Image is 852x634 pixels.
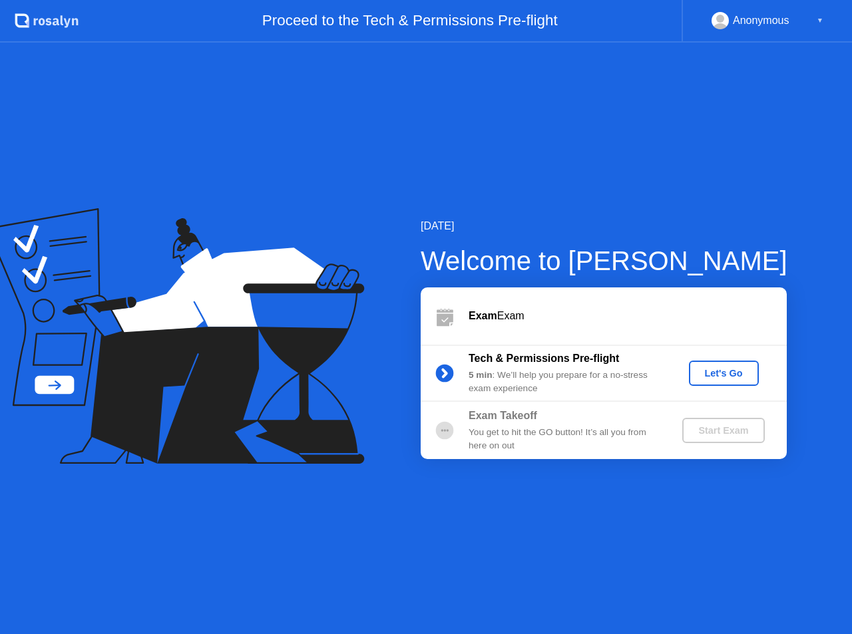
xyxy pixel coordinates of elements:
[469,369,660,396] div: : We’ll help you prepare for a no-stress exam experience
[694,368,753,379] div: Let's Go
[469,353,619,364] b: Tech & Permissions Pre-flight
[817,12,823,29] div: ▼
[688,425,759,436] div: Start Exam
[682,418,764,443] button: Start Exam
[421,241,787,281] div: Welcome to [PERSON_NAME]
[469,370,493,380] b: 5 min
[469,308,787,324] div: Exam
[733,12,789,29] div: Anonymous
[689,361,759,386] button: Let's Go
[469,310,497,321] b: Exam
[421,218,787,234] div: [DATE]
[469,426,660,453] div: You get to hit the GO button! It’s all you from here on out
[469,410,537,421] b: Exam Takeoff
